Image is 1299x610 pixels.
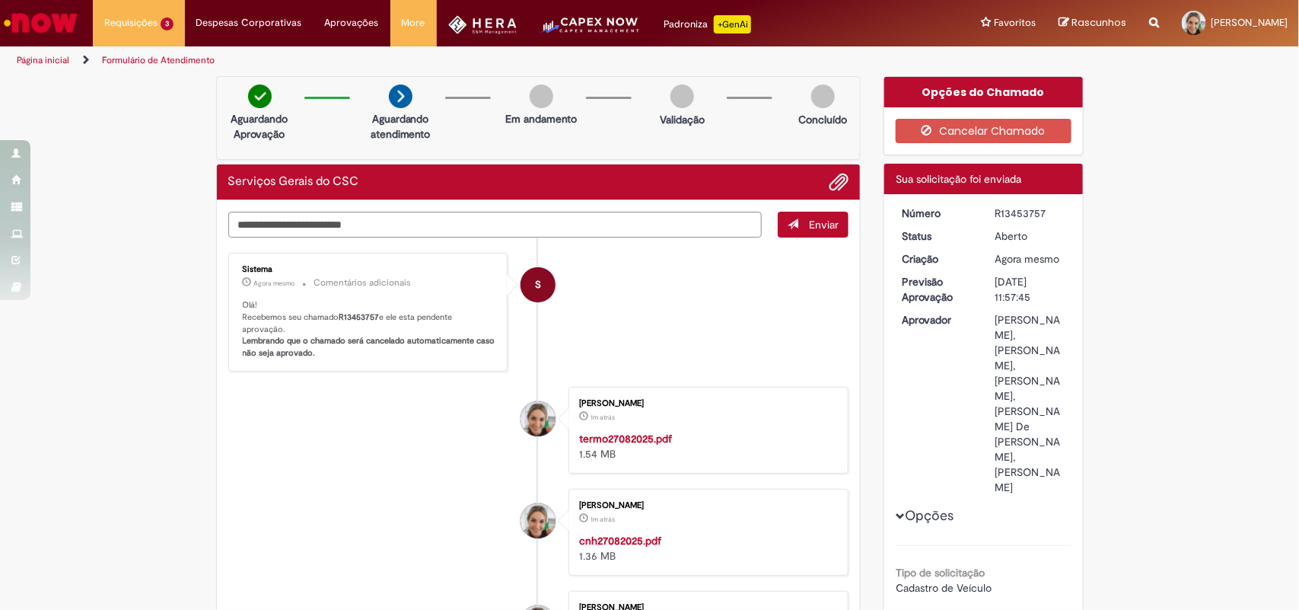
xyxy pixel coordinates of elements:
[829,172,848,192] button: Adicionar anexos
[884,77,1083,107] div: Opções do Chamado
[161,18,174,30] span: 3
[325,15,379,30] span: Aprovações
[890,228,984,244] dt: Status
[995,206,1066,221] div: R13453757
[579,534,661,548] a: cnh27082025.pdf
[579,431,833,461] div: 1.54 MB
[223,111,297,142] p: Aguardando Aprovação
[540,15,641,46] img: CapexLogo5.png
[1059,16,1126,30] a: Rascunhos
[579,501,833,510] div: [PERSON_NAME]
[778,212,848,238] button: Enviar
[505,111,577,126] p: Em andamento
[196,15,302,30] span: Despesas Corporativas
[995,312,1066,495] div: [PERSON_NAME], [PERSON_NAME], [PERSON_NAME], [PERSON_NAME] De [PERSON_NAME], [PERSON_NAME]
[448,15,517,34] img: HeraLogo.png
[670,85,694,108] img: img-circle-grey.png
[579,432,672,446] a: termo27082025.pdf
[228,212,763,238] textarea: Digite sua mensagem aqui...
[248,85,272,108] img: check-circle-green.png
[535,267,541,303] span: S
[2,8,80,38] img: ServiceNow
[521,401,556,436] div: Barbara Tesserolli
[890,274,984,305] dt: Previsão Aprovação
[591,413,615,422] time: 27/08/2025 16:57:02
[254,279,295,288] time: 27/08/2025 16:57:56
[591,413,615,422] span: 1m atrás
[896,172,1021,186] span: Sua solicitação foi enviada
[995,252,1060,266] time: 27/08/2025 16:57:45
[228,175,359,189] h2: Serviços Gerais do CSC Histórico de tíquete
[579,399,833,408] div: [PERSON_NAME]
[591,515,615,524] time: 27/08/2025 16:56:57
[896,581,992,595] span: Cadastro de Veículo
[579,533,833,564] div: 1.36 MB
[995,228,1066,244] div: Aberto
[995,252,1060,266] span: Agora mesmo
[389,85,412,108] img: arrow-next.png
[521,503,556,538] div: Barbara Tesserolli
[896,566,985,580] b: Tipo de solicitação
[1071,15,1126,30] span: Rascunhos
[811,85,835,108] img: img-circle-grey.png
[243,335,498,359] b: Lembrando que o chamado será cancelado automaticamente caso não seja aprovado.
[890,251,984,267] dt: Criação
[243,299,496,359] p: Olá! Recebemos seu chamado e ele esta pendente aprovação.
[995,251,1066,267] div: 27/08/2025 16:57:45
[809,218,839,232] span: Enviar
[798,112,847,127] p: Concluído
[896,119,1071,143] button: Cancelar Chamado
[530,85,553,108] img: img-circle-grey.png
[254,279,295,288] span: Agora mesmo
[1211,16,1288,29] span: [PERSON_NAME]
[314,276,412,289] small: Comentários adicionais
[402,15,425,30] span: More
[364,111,438,142] p: Aguardando atendimento
[995,274,1066,305] div: [DATE] 11:57:45
[339,311,380,323] b: R13453757
[11,46,855,75] ul: Trilhas de página
[664,15,751,34] div: Padroniza
[890,312,984,327] dt: Aprovador
[102,54,215,66] a: Formulário de Atendimento
[660,112,705,127] p: Validação
[104,15,158,30] span: Requisições
[890,206,984,221] dt: Número
[994,15,1036,30] span: Favoritos
[521,267,556,302] div: System
[714,15,751,34] p: +GenAi
[243,265,496,274] div: Sistema
[591,515,615,524] span: 1m atrás
[17,54,69,66] a: Página inicial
